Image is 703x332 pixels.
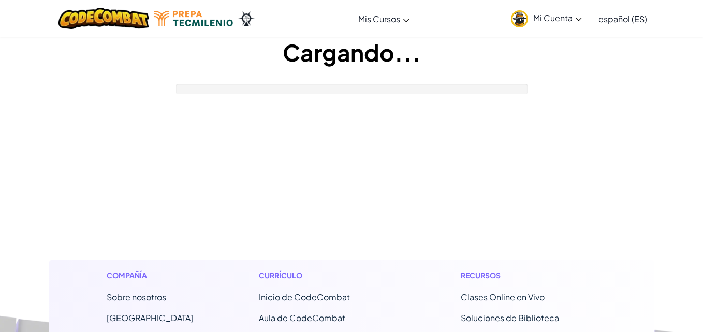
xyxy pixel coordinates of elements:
[461,292,545,303] a: Clases Online en Vivo
[598,13,647,24] span: español (ES)
[533,12,582,23] span: Mi Cuenta
[358,13,400,24] span: Mis Cursos
[511,10,528,27] img: avatar
[259,270,395,281] h1: Currículo
[107,270,193,281] h1: Compañía
[107,312,193,323] a: [GEOGRAPHIC_DATA]
[593,5,652,33] a: español (ES)
[238,11,255,26] img: Ozaria
[461,312,559,323] a: Soluciones de Biblioteca
[58,8,149,29] img: CodeCombat logo
[259,312,345,323] a: Aula de CodeCombat
[506,2,587,35] a: Mi Cuenta
[461,270,597,281] h1: Recursos
[154,11,233,26] img: Tecmilenio logo
[353,5,415,33] a: Mis Cursos
[107,292,166,303] a: Sobre nosotros
[259,292,350,303] span: Inicio de CodeCombat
